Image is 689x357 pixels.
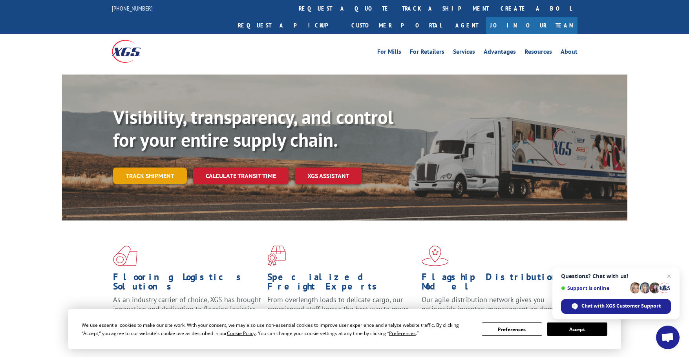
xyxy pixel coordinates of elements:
p: From overlength loads to delicate cargo, our experienced staff knows the best way to move your fr... [267,295,416,330]
a: Track shipment [113,168,187,184]
span: Questions? Chat with us! [561,273,671,279]
div: Cookie Consent Prompt [68,309,621,349]
div: Open chat [656,326,680,349]
a: Calculate transit time [193,168,289,184]
a: About [561,49,578,57]
a: For Retailers [410,49,444,57]
div: Chat with XGS Customer Support [561,299,671,314]
a: Resources [525,49,552,57]
a: For Mills [377,49,401,57]
img: xgs-icon-focused-on-flooring-red [267,246,286,266]
span: Preferences [389,330,416,337]
img: xgs-icon-total-supply-chain-intelligence-red [113,246,137,266]
button: Accept [547,322,607,336]
a: Agent [448,17,486,34]
span: Cookie Policy [227,330,256,337]
a: Join Our Team [486,17,578,34]
div: We use essential cookies to make our site work. With your consent, we may also use non-essential ... [82,321,472,337]
button: Preferences [482,322,542,336]
h1: Specialized Freight Experts [267,272,416,295]
a: Advantages [484,49,516,57]
a: [PHONE_NUMBER] [112,4,153,12]
b: Visibility, transparency, and control for your entire supply chain. [113,105,393,152]
h1: Flagship Distribution Model [422,272,570,295]
a: Services [453,49,475,57]
a: Request a pickup [232,17,345,34]
span: Support is online [561,285,627,291]
span: Our agile distribution network gives you nationwide inventory management on demand. [422,295,566,313]
a: XGS ASSISTANT [295,168,362,184]
span: Close chat [664,271,674,281]
span: Chat with XGS Customer Support [581,302,661,310]
h1: Flooring Logistics Solutions [113,272,261,295]
a: Customer Portal [345,17,448,34]
img: xgs-icon-flagship-distribution-model-red [422,246,449,266]
span: As an industry carrier of choice, XGS has brought innovation and dedication to flooring logistics... [113,295,261,323]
